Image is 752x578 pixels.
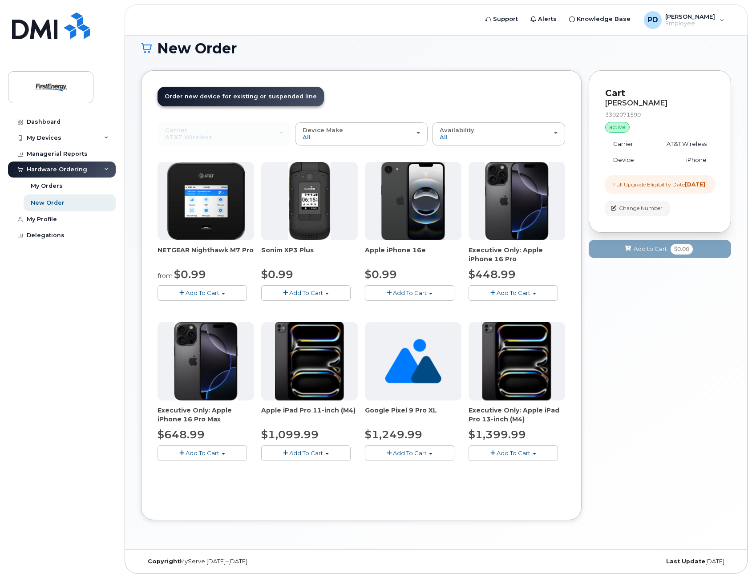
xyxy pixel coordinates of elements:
[469,428,526,441] span: $1,399.99
[613,181,705,188] div: Full Upgrade Eligibility Date
[174,322,237,400] img: iphone_16_pro.png
[261,246,358,263] div: Sonim XP3 Plus
[303,133,311,141] span: All
[385,322,441,400] img: no_image_found-2caef05468ed5679b831cfe6fc140e25e0c280774317ffc20a367ab7fd17291e.png
[479,10,524,28] a: Support
[493,15,518,24] span: Support
[365,285,454,301] button: Add To Cart
[165,93,317,100] span: Order new device for existing or suspended line
[685,181,705,188] strong: [DATE]
[589,240,731,258] button: Add to Cart $0.00
[605,111,715,118] div: 3302071590
[288,162,331,240] img: xp3plus.jpg
[365,406,461,424] div: Google Pixel 9 Pro XL
[365,246,461,263] div: Apple iPhone 16e
[497,449,530,457] span: Add To Cart
[563,10,637,28] a: Knowledge Base
[605,152,649,168] td: Device
[497,289,530,296] span: Add To Cart
[665,20,715,27] span: Employee
[647,15,658,25] span: PD
[605,99,715,107] div: [PERSON_NAME]
[365,445,454,461] button: Add To Cart
[289,449,323,457] span: Add To Cart
[381,162,445,240] img: iphone16e.png
[148,558,180,565] strong: Copyright
[365,428,422,441] span: $1,249.99
[619,204,663,212] span: Change Number
[485,162,548,240] img: iphone_16_pro.png
[432,122,565,146] button: Availability All
[365,268,397,281] span: $0.99
[141,558,338,565] div: MyServe [DATE]–[DATE]
[605,87,715,100] p: Cart
[649,152,715,168] td: iPhone
[440,126,474,133] span: Availability
[393,449,427,457] span: Add To Cart
[158,246,254,263] div: NETGEAR Nighthawk M7 Pro
[605,122,630,133] div: active
[261,445,351,461] button: Add To Cart
[605,136,649,152] td: Carrier
[469,406,565,424] div: Executive Only: Apple iPad Pro 13-inch (M4)
[469,445,558,461] button: Add To Cart
[158,285,247,301] button: Add To Cart
[158,406,254,424] div: Executive Only: Apple iPhone 16 Pro Max
[649,136,715,152] td: AT&T Wireless
[303,126,343,133] span: Device Make
[534,558,731,565] div: [DATE]
[469,268,516,281] span: $448.99
[186,289,219,296] span: Add To Cart
[158,428,205,441] span: $648.99
[524,10,563,28] a: Alerts
[440,133,448,141] span: All
[393,289,427,296] span: Add To Cart
[167,162,245,240] img: Nighthawk.png
[141,40,731,56] h1: New Order
[634,245,667,253] span: Add to Cart
[469,246,565,263] div: Executive Only: Apple iPhone 16 Pro
[289,289,323,296] span: Add To Cart
[713,539,745,571] iframe: Messenger Launcher
[174,268,206,281] span: $0.99
[665,13,715,20] span: [PERSON_NAME]
[158,445,247,461] button: Add To Cart
[261,268,293,281] span: $0.99
[469,285,558,301] button: Add To Cart
[638,11,731,29] div: Peterson, David T
[158,272,173,280] small: from
[671,244,693,255] span: $0.00
[261,285,351,301] button: Add To Cart
[275,322,344,400] img: ipad_pro_11_m4.png
[186,449,219,457] span: Add To Cart
[666,558,705,565] strong: Last Update
[261,428,319,441] span: $1,099.99
[295,122,428,146] button: Device Make All
[577,15,631,24] span: Knowledge Base
[482,322,551,400] img: ipad_pro_11_m4.png
[605,201,670,216] button: Change Number
[538,15,557,24] span: Alerts
[261,406,358,424] div: Apple iPad Pro 11-inch (M4)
